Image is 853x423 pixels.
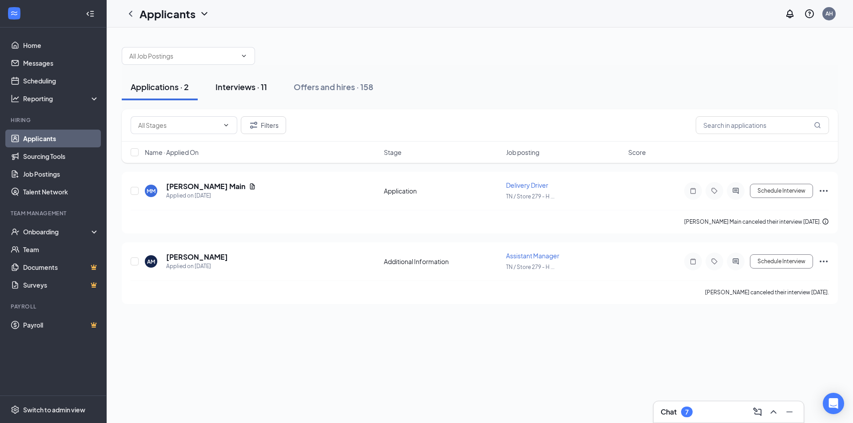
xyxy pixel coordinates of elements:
[11,405,20,414] svg: Settings
[766,405,781,419] button: ChevronUp
[166,182,245,191] h5: [PERSON_NAME] Main
[23,316,99,334] a: PayrollCrown
[166,252,228,262] h5: [PERSON_NAME]
[23,130,99,147] a: Applicants
[11,227,20,236] svg: UserCheck
[750,254,813,269] button: Schedule Interview
[684,217,829,226] div: [PERSON_NAME] Main canceled their interview [DATE].
[506,148,539,157] span: Job posting
[814,122,821,129] svg: MagnifyingGlass
[11,303,97,310] div: Payroll
[23,258,99,276] a: DocumentsCrown
[140,6,195,21] h1: Applicants
[145,148,199,157] span: Name · Applied On
[23,183,99,201] a: Talent Network
[240,52,247,59] svg: ChevronDown
[730,187,741,194] svg: ActiveChat
[86,9,95,18] svg: Collapse
[752,407,763,417] svg: ComposeMessage
[11,94,20,103] svg: Analysis
[628,148,646,157] span: Score
[23,36,99,54] a: Home
[823,393,844,414] div: Open Intercom Messenger
[23,94,100,103] div: Reporting
[506,264,554,270] span: TN / Store 279 - H ...
[23,54,99,72] a: Messages
[125,8,136,19] svg: ChevronLeft
[782,405,797,419] button: Minimize
[822,218,829,225] svg: Info
[730,258,741,265] svg: ActiveChat
[825,10,833,17] div: AH
[709,187,720,194] svg: Tag
[818,256,829,267] svg: Ellipses
[23,72,99,90] a: Scheduling
[688,258,698,265] svg: Note
[294,81,373,92] div: Offers and hires · 158
[506,252,559,260] span: Assistant Manager
[10,9,19,18] svg: WorkstreamLogo
[223,122,230,129] svg: ChevronDown
[11,116,97,124] div: Hiring
[750,405,765,419] button: ComposeMessage
[768,407,779,417] svg: ChevronUp
[696,116,829,134] input: Search in applications
[147,187,155,195] div: MM
[129,51,237,61] input: All Job Postings
[23,276,99,294] a: SurveysCrown
[384,257,501,266] div: Additional Information
[818,186,829,196] svg: Ellipses
[804,8,815,19] svg: QuestionInfo
[23,147,99,165] a: Sourcing Tools
[750,184,813,198] button: Schedule Interview
[685,408,689,416] div: 7
[709,258,720,265] svg: Tag
[784,407,795,417] svg: Minimize
[688,187,698,194] svg: Note
[506,193,554,200] span: TN / Store 279 - H ...
[384,186,501,195] div: Application
[131,81,189,92] div: Applications · 2
[241,116,286,134] button: Filter Filters
[23,241,99,258] a: Team
[215,81,267,92] div: Interviews · 11
[166,262,228,271] div: Applied on [DATE]
[248,120,259,130] svg: Filter
[661,407,677,417] h3: Chat
[166,191,256,200] div: Applied on [DATE]
[705,288,829,297] div: [PERSON_NAME] canceled their interview [DATE].
[785,8,795,19] svg: Notifications
[384,148,402,157] span: Stage
[138,120,219,130] input: All Stages
[147,258,155,265] div: AM
[23,227,92,236] div: Onboarding
[23,165,99,183] a: Job Postings
[506,181,548,189] span: Delivery Driver
[199,8,210,19] svg: ChevronDown
[249,183,256,190] svg: Document
[11,210,97,217] div: Team Management
[23,405,85,414] div: Switch to admin view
